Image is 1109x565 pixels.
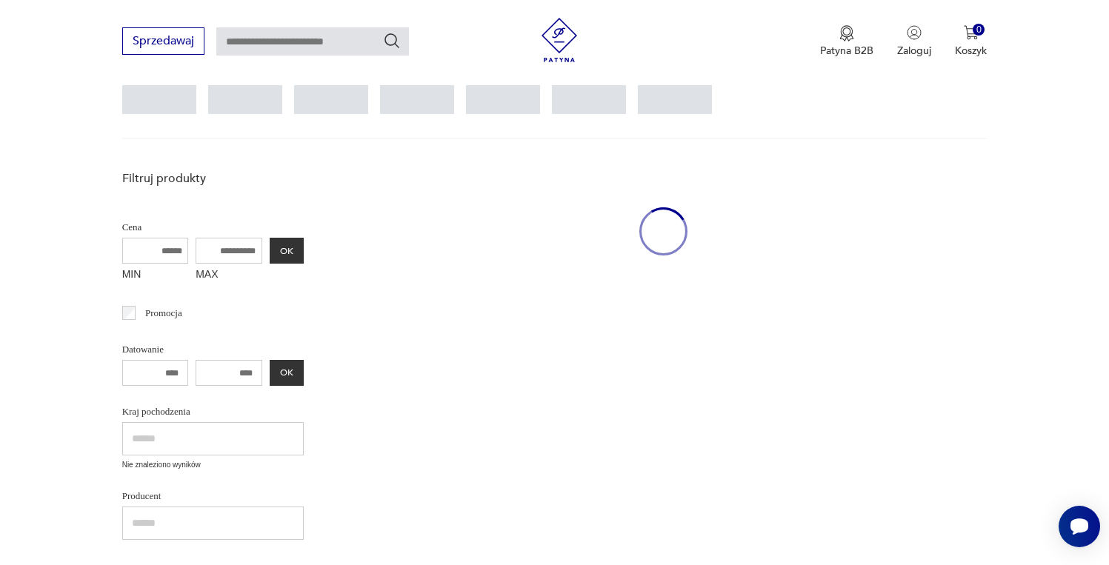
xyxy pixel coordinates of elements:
p: Datowanie [122,341,304,358]
iframe: Smartsupp widget button [1059,506,1100,547]
label: MIN [122,264,189,287]
p: Zaloguj [897,44,931,58]
p: Promocja [145,305,182,321]
img: Ikona koszyka [964,25,979,40]
div: oval-loading [639,163,687,300]
p: Nie znaleziono wyników [122,459,304,471]
button: Szukaj [383,32,401,50]
button: Patyna B2B [820,25,873,58]
p: Filtruj produkty [122,170,304,187]
p: Cena [122,219,304,235]
button: Zaloguj [897,25,931,58]
img: Patyna - sklep z meblami i dekoracjami vintage [537,18,582,62]
button: 0Koszyk [955,25,987,58]
button: OK [270,238,304,264]
p: Patyna B2B [820,44,873,58]
img: Ikonka użytkownika [907,25,922,40]
p: Producent [122,488,304,504]
p: Koszyk [955,44,987,58]
button: Sprzedawaj [122,27,204,55]
img: Ikona medalu [839,25,854,41]
button: OK [270,360,304,386]
label: MAX [196,264,262,287]
a: Sprzedawaj [122,37,204,47]
p: Kraj pochodzenia [122,404,304,420]
a: Ikona medaluPatyna B2B [820,25,873,58]
div: 0 [973,24,985,36]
